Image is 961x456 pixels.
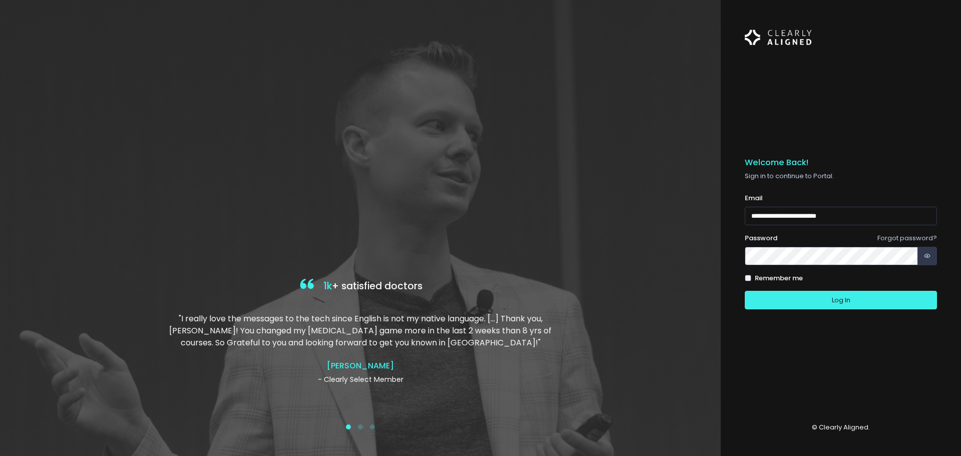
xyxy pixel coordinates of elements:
p: Sign in to continue to Portal. [745,171,937,181]
h4: [PERSON_NAME] [167,361,554,370]
label: Email [745,193,763,203]
h4: + satisfied doctors [167,276,554,297]
label: Password [745,233,777,243]
p: "I really love the messages to the tech since English is not my native language. […] Thank you, [... [167,313,554,349]
span: 1k [323,279,332,293]
label: Remember me [755,273,803,283]
button: Log In [745,291,937,309]
p: © Clearly Aligned. [745,422,937,432]
img: Logo Horizontal [745,24,812,51]
h5: Welcome Back! [745,158,937,168]
a: Forgot password? [877,233,937,243]
p: - Clearly Select Member [167,374,554,385]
